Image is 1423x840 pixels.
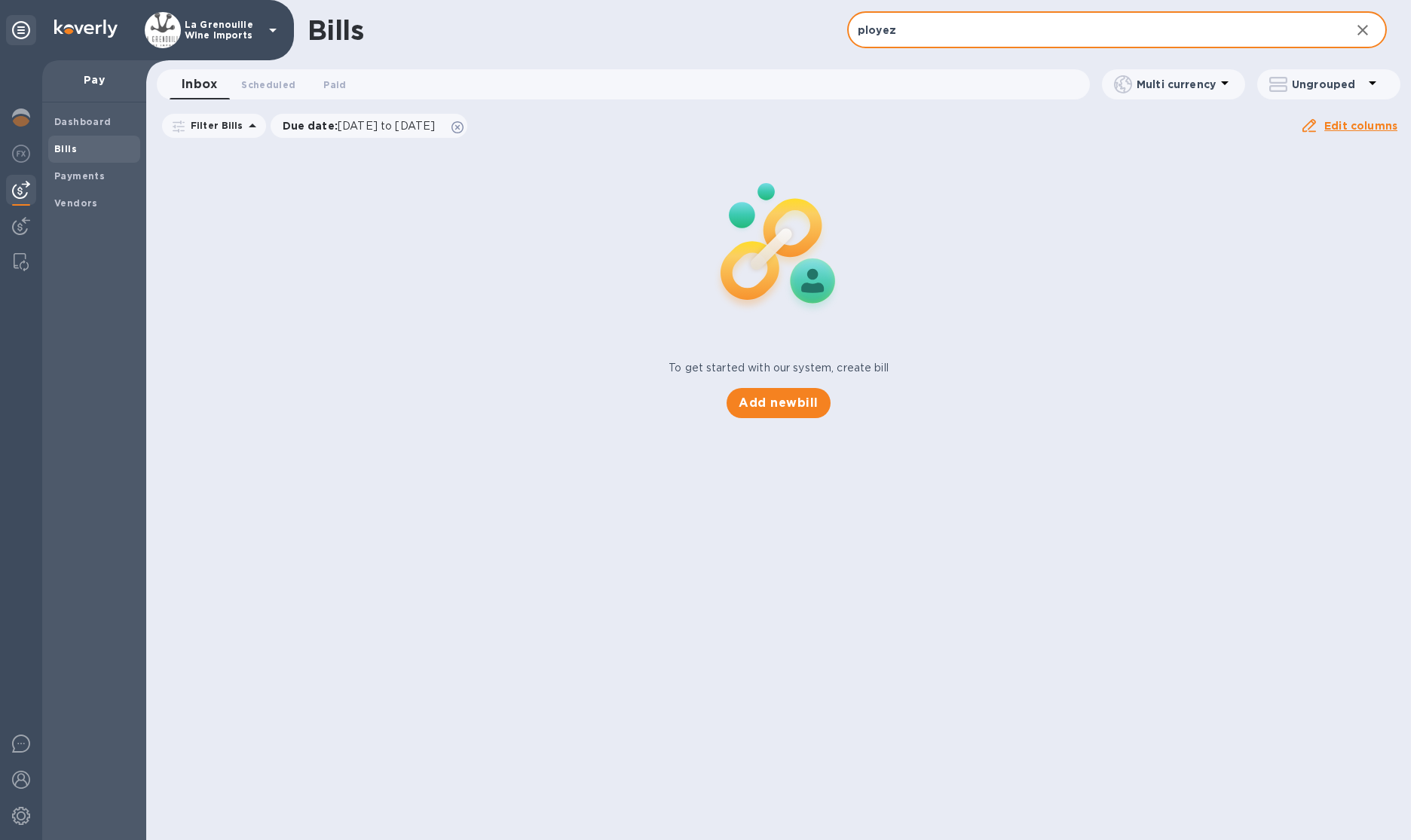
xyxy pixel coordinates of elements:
h1: Bills [308,14,363,46]
b: Bills [54,143,77,154]
b: Vendors [54,197,98,209]
div: Unpin categories [6,15,36,45]
p: Ungrouped [1292,77,1363,92]
button: Add newbill [727,388,830,418]
b: Payments [54,170,105,182]
p: Due date : [283,118,443,133]
img: Logo [54,20,118,38]
p: Multi currency [1137,77,1216,92]
p: Filter Bills [185,119,243,132]
u: Edit columns [1324,120,1397,132]
b: Dashboard [54,116,112,127]
p: Pay [54,72,134,87]
div: Due date:[DATE] to [DATE] [271,114,468,138]
p: To get started with our system, create bill [669,360,889,376]
p: La Grenouille Wine Imports [185,20,260,41]
span: Scheduled [241,77,295,93]
span: Add new bill [739,394,818,412]
span: [DATE] to [DATE] [338,120,435,132]
span: Inbox [182,74,217,95]
img: Foreign exchange [12,145,30,163]
span: Paid [323,77,346,93]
